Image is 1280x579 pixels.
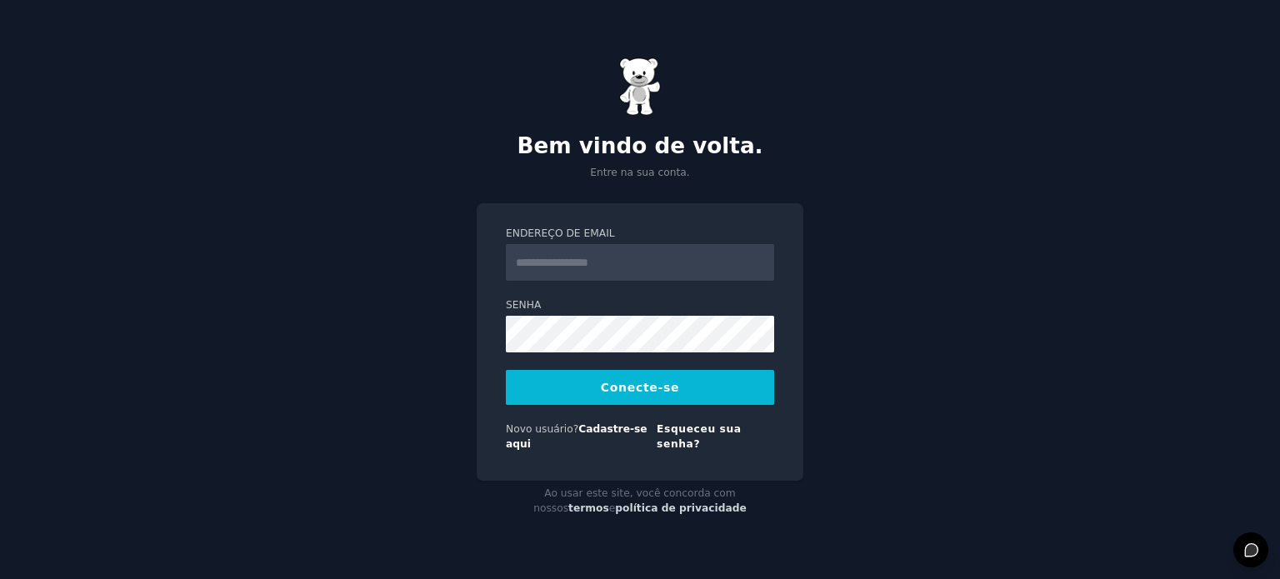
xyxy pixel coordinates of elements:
[517,133,762,158] font: Bem vindo de volta.
[506,423,647,450] a: Cadastre-se aqui
[657,423,742,450] a: Esqueceu sua senha?
[506,423,578,435] font: Novo usuário?
[506,299,541,311] font: Senha
[506,370,774,405] button: Conecte-se
[619,57,661,116] img: Ursinho de goma
[609,502,616,514] font: e
[601,381,679,394] font: Conecte-se
[568,502,609,514] a: termos
[506,227,615,239] font: Endereço de email
[615,502,747,514] a: política de privacidade
[533,487,736,514] font: Ao usar este site, você concorda com nossos
[590,167,689,178] font: Entre na sua conta.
